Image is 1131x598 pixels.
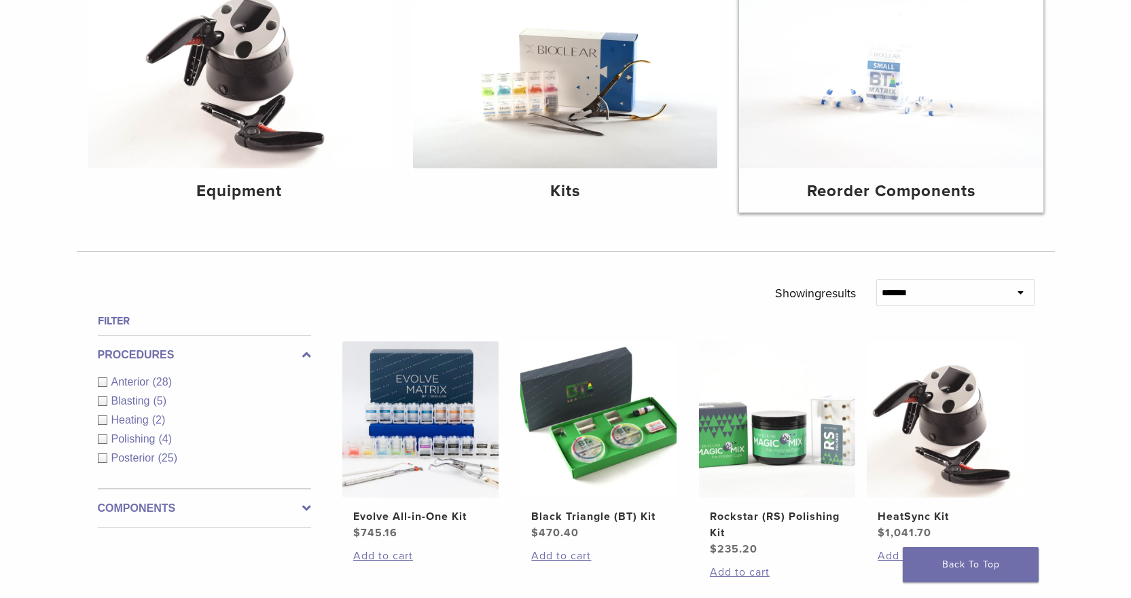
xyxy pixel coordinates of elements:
[158,452,177,464] span: (25)
[878,526,931,540] bdi: 1,041.70
[342,341,500,541] a: Evolve All-in-One KitEvolve All-in-One Kit $745.16
[520,341,677,498] img: Black Triangle (BT) Kit
[531,548,666,564] a: Add to cart: “Black Triangle (BT) Kit”
[111,452,158,464] span: Posterior
[699,341,855,498] img: Rockstar (RS) Polishing Kit
[878,548,1012,564] a: Add to cart: “HeatSync Kit”
[531,526,579,540] bdi: 470.40
[98,313,311,329] h4: Filter
[424,179,706,204] h4: Kits
[152,414,166,426] span: (2)
[111,414,152,426] span: Heating
[710,508,844,541] h2: Rockstar (RS) Polishing Kit
[158,433,172,445] span: (4)
[353,508,488,525] h2: Evolve All-in-One Kit
[710,542,717,556] span: $
[98,500,311,517] label: Components
[111,376,153,388] span: Anterior
[531,508,666,525] h2: Black Triangle (BT) Kit
[342,341,499,498] img: Evolve All-in-One Kit
[866,341,1024,541] a: HeatSync KitHeatSync Kit $1,041.70
[531,526,539,540] span: $
[353,526,361,540] span: $
[111,433,159,445] span: Polishing
[353,526,397,540] bdi: 745.16
[710,542,757,556] bdi: 235.20
[750,179,1033,204] h4: Reorder Components
[698,341,857,557] a: Rockstar (RS) Polishing KitRockstar (RS) Polishing Kit $235.20
[867,341,1023,498] img: HeatSync Kit
[111,395,154,407] span: Blasting
[153,395,166,407] span: (5)
[878,526,885,540] span: $
[98,179,381,204] h4: Equipment
[98,347,311,363] label: Procedures
[520,341,678,541] a: Black Triangle (BT) KitBlack Triangle (BT) Kit $470.40
[153,376,172,388] span: (28)
[903,547,1039,582] a: Back To Top
[353,548,488,564] a: Add to cart: “Evolve All-in-One Kit”
[710,564,844,580] a: Add to cart: “Rockstar (RS) Polishing Kit”
[878,508,1012,525] h2: HeatSync Kit
[775,279,856,307] p: Showing results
